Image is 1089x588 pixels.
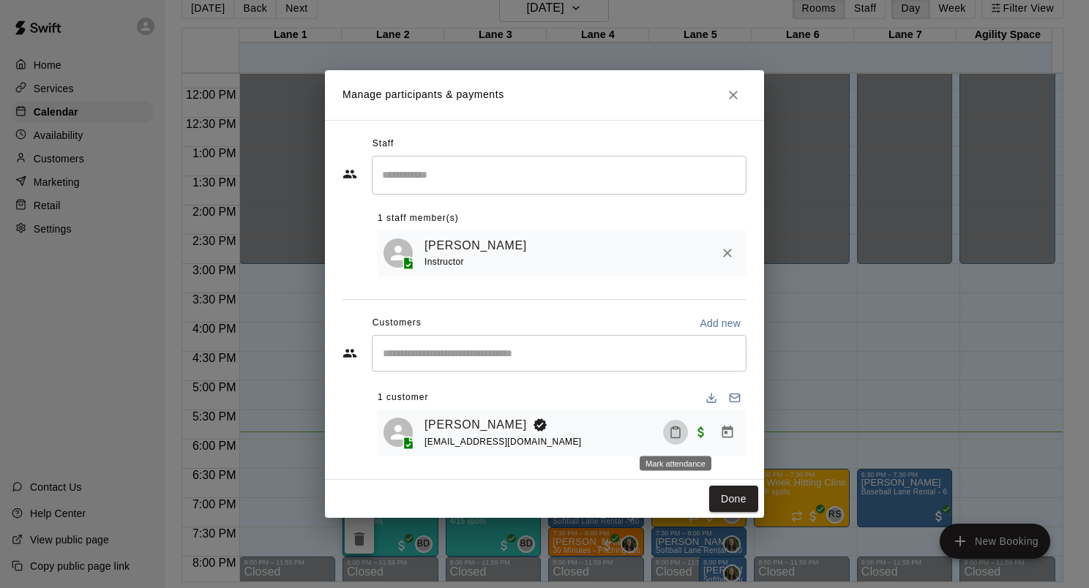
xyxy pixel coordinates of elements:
[533,418,547,432] svg: Booking Owner
[424,437,582,447] span: [EMAIL_ADDRESS][DOMAIN_NAME]
[373,312,422,335] span: Customers
[383,238,413,268] div: Joseph Bauserman
[343,87,504,102] p: Manage participants & payments
[640,456,711,471] div: Mark attendance
[343,167,357,181] svg: Staff
[714,240,741,266] button: Remove
[378,386,428,410] span: 1 customer
[694,312,746,335] button: Add new
[372,335,746,372] div: Start typing to search customers...
[378,207,459,230] span: 1 staff member(s)
[714,419,741,445] button: Manage bookings & payment
[723,386,746,410] button: Email participants
[424,236,527,255] a: [PERSON_NAME]
[343,346,357,361] svg: Customers
[424,257,464,267] span: Instructor
[720,82,746,108] button: Close
[700,386,723,410] button: Download list
[709,486,758,513] button: Done
[700,316,741,331] p: Add new
[383,418,413,447] div: Sloane Abedrabo
[688,426,714,438] span: Paid with Card
[372,156,746,195] div: Search staff
[424,415,527,434] a: [PERSON_NAME]
[663,420,688,445] button: Mark attendance
[373,132,394,156] span: Staff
